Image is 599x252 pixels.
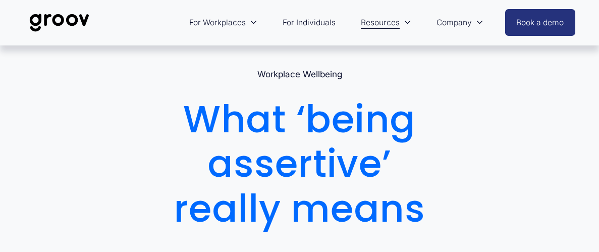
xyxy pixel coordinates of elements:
a: folder dropdown [184,11,262,35]
span: Company [437,16,472,30]
a: Book a demo [505,9,575,36]
h1: What ‘being assertive’ really means [161,97,437,231]
a: folder dropdown [356,11,416,35]
span: For Workplaces [189,16,246,30]
a: Workplace Wellbeing [257,69,342,79]
a: folder dropdown [431,11,488,35]
span: Resources [361,16,400,30]
a: For Individuals [278,11,341,35]
img: Groov | Workplace Science Platform | Unlock Performance | Drive Results [24,6,95,39]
